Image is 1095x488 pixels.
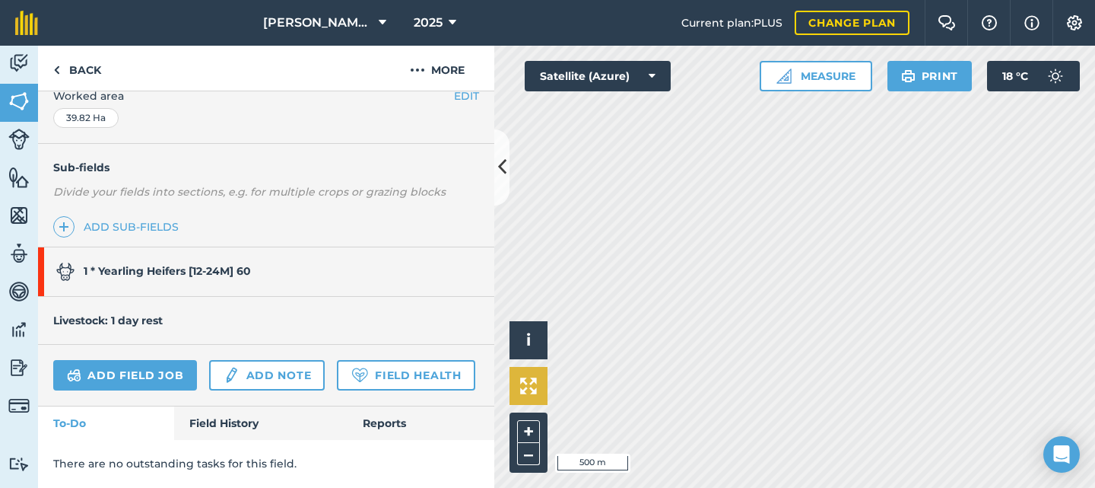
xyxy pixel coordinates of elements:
[8,395,30,416] img: svg+xml;base64,PD94bWwgdmVyc2lvbj0iMS4wIiBlbmNvZGluZz0idXRmLTgiPz4KPCEtLSBHZW5lcmF0b3I6IEFkb2JlIE...
[38,407,174,440] a: To-Do
[1024,14,1039,32] img: svg+xml;base64,PHN2ZyB4bWxucz0iaHR0cDovL3d3dy53My5vcmcvMjAwMC9zdmciIHdpZHRoPSIxNyIgaGVpZ2h0PSIxNy...
[517,443,540,465] button: –
[887,61,973,91] button: Print
[8,166,30,189] img: svg+xml;base64,PHN2ZyB4bWxucz0iaHR0cDovL3d3dy53My5vcmcvMjAwMC9zdmciIHdpZHRoPSI1NiIgaGVpZ2h0PSI2MC...
[414,14,443,32] span: 2025
[8,90,30,113] img: svg+xml;base64,PHN2ZyB4bWxucz0iaHR0cDovL3d3dy53My5vcmcvMjAwMC9zdmciIHdpZHRoPSI1NiIgaGVpZ2h0PSI2MC...
[8,52,30,75] img: svg+xml;base64,PD94bWwgdmVyc2lvbj0iMS4wIiBlbmNvZGluZz0idXRmLTgiPz4KPCEtLSBHZW5lcmF0b3I6IEFkb2JlIE...
[8,204,30,227] img: svg+xml;base64,PHN2ZyB4bWxucz0iaHR0cDovL3d3dy53My5vcmcvMjAwMC9zdmciIHdpZHRoPSI1NiIgaGVpZ2h0PSI2MC...
[84,264,251,278] strong: 1 * Yearling Heifers [12-24M] 60
[987,61,1080,91] button: 18 °C
[760,61,872,91] button: Measure
[53,61,60,79] img: svg+xml;base64,PHN2ZyB4bWxucz0iaHR0cDovL3d3dy53My5vcmcvMjAwMC9zdmciIHdpZHRoPSI5IiBoZWlnaHQ9IjI0Ii...
[38,247,479,296] a: 1 * Yearling Heifers [12-24M] 60
[1043,436,1080,473] div: Open Intercom Messenger
[348,407,494,440] a: Reports
[67,366,81,384] img: svg+xml;base64,PD94bWwgdmVyc2lvbj0iMS4wIiBlbmNvZGluZz0idXRmLTgiPz4KPCEtLSBHZW5lcmF0b3I6IEFkb2JlIE...
[53,314,163,327] h4: Livestock: 1 day rest
[53,88,479,104] span: Worked area
[56,263,75,281] img: svg+xml;base64,PD94bWwgdmVyc2lvbj0iMS4wIiBlbmNvZGluZz0idXRmLTgiPz4KPCEtLSBHZW5lcmF0b3I6IEFkb2JlIE...
[520,378,537,394] img: Four arrows, one pointing top left, one top right, one bottom right and the last bottom left
[681,14,782,31] span: Current plan : PLUS
[53,360,197,391] a: Add field job
[938,15,956,30] img: Two speech bubbles overlapping with the left bubble in the forefront
[8,457,30,471] img: svg+xml;base64,PD94bWwgdmVyc2lvbj0iMS4wIiBlbmNvZGluZz0idXRmLTgiPz4KPCEtLSBHZW5lcmF0b3I6IEFkb2JlIE...
[517,420,540,443] button: +
[38,159,494,176] h4: Sub-fields
[1040,61,1071,91] img: svg+xml;base64,PD94bWwgdmVyc2lvbj0iMS4wIiBlbmNvZGluZz0idXRmLTgiPz4KPCEtLSBHZW5lcmF0b3I6IEFkb2JlIE...
[525,61,671,91] button: Satellite (Azure)
[8,129,30,150] img: svg+xml;base64,PD94bWwgdmVyc2lvbj0iMS4wIiBlbmNvZGluZz0idXRmLTgiPz4KPCEtLSBHZW5lcmF0b3I6IEFkb2JlIE...
[1065,15,1084,30] img: A cog icon
[38,46,116,91] a: Back
[380,46,494,91] button: More
[59,218,69,236] img: svg+xml;base64,PHN2ZyB4bWxucz0iaHR0cDovL3d3dy53My5vcmcvMjAwMC9zdmciIHdpZHRoPSIxNCIgaGVpZ2h0PSIyNC...
[209,360,325,391] a: Add note
[509,321,547,359] button: i
[526,330,531,349] span: i
[263,14,373,32] span: [PERSON_NAME] Farms
[8,356,30,379] img: svg+xml;base64,PD94bWwgdmVyc2lvbj0iMS4wIiBlbmNvZGluZz0idXRmLTgiPz4KPCEtLSBHZW5lcmF0b3I6IEFkb2JlIE...
[15,11,38,35] img: fieldmargin Logo
[795,11,909,35] a: Change plan
[901,67,916,85] img: svg+xml;base64,PHN2ZyB4bWxucz0iaHR0cDovL3d3dy53My5vcmcvMjAwMC9zdmciIHdpZHRoPSIxOSIgaGVpZ2h0PSIyNC...
[53,185,446,199] em: Divide your fields into sections, e.g. for multiple crops or grazing blocks
[454,88,479,104] button: EDIT
[8,318,30,341] img: svg+xml;base64,PD94bWwgdmVyc2lvbj0iMS4wIiBlbmNvZGluZz0idXRmLTgiPz4KPCEtLSBHZW5lcmF0b3I6IEFkb2JlIE...
[1002,61,1028,91] span: 18 ° C
[337,360,474,391] a: Field Health
[223,366,240,384] img: svg+xml;base64,PD94bWwgdmVyc2lvbj0iMS4wIiBlbmNvZGluZz0idXRmLTgiPz4KPCEtLSBHZW5lcmF0b3I6IEFkb2JlIE...
[174,407,347,440] a: Field History
[53,108,119,128] div: 39.82 Ha
[8,280,30,303] img: svg+xml;base64,PD94bWwgdmVyc2lvbj0iMS4wIiBlbmNvZGluZz0idXRmLTgiPz4KPCEtLSBHZW5lcmF0b3I6IEFkb2JlIE...
[776,69,792,84] img: Ruler icon
[8,242,30,265] img: svg+xml;base64,PD94bWwgdmVyc2lvbj0iMS4wIiBlbmNvZGluZz0idXRmLTgiPz4KPCEtLSBHZW5lcmF0b3I6IEFkb2JlIE...
[53,455,479,472] p: There are no outstanding tasks for this field.
[980,15,998,30] img: A question mark icon
[53,216,185,238] a: Add sub-fields
[410,61,425,79] img: svg+xml;base64,PHN2ZyB4bWxucz0iaHR0cDovL3d3dy53My5vcmcvMjAwMC9zdmciIHdpZHRoPSIyMCIgaGVpZ2h0PSIyNC...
